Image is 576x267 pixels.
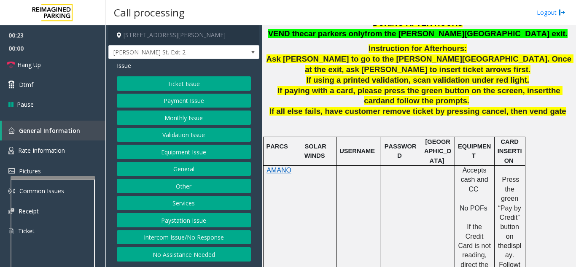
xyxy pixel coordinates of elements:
[268,29,304,38] span: VEND the
[19,167,41,175] span: Pictures
[117,94,251,108] button: Payment Issue
[277,86,549,95] span: If paying with a card, please press the green button on the screen, insert
[110,2,189,23] h3: Call processing
[8,188,15,194] img: 'icon'
[19,80,33,89] span: Dtmf
[537,8,565,17] a: Logout
[498,176,523,249] span: Press the green “Pay by Credit” button on the
[385,143,417,159] span: PASSWORD
[304,143,328,159] span: SOLAR WINDS
[339,148,375,154] span: USERNAME
[117,179,251,193] button: Other
[559,8,565,17] img: logout
[117,61,131,70] span: Issue
[117,76,251,91] button: Ticket Issue
[266,167,291,174] a: AMANO
[18,146,65,154] span: Rate Information
[306,76,529,84] span: If using a printed validation, scan validation under red light.
[266,143,288,150] span: PARCS
[442,44,467,53] span: hours:
[19,127,80,135] span: General Information
[381,96,469,105] span: and follow the prompts.
[8,147,14,154] img: 'icon'
[8,208,14,214] img: 'icon'
[373,19,463,27] span: DURING AFTER HOURS
[458,143,491,159] span: EQUIPMENT
[266,54,574,74] span: Ask [PERSON_NAME] to go to the [PERSON_NAME][GEOGRAPHIC_DATA]. Once at the exit, ask [PERSON_NAME...
[364,86,563,105] span: the card
[117,111,251,125] button: Monthly Issue
[269,107,566,116] span: If all else fails, have customer remove ticket by pressing cancel, then vend gate
[8,168,15,174] img: 'icon'
[108,25,259,45] h4: [STREET_ADDRESS][PERSON_NAME]
[424,138,451,164] span: [GEOGRAPHIC_DATA]
[117,145,251,159] button: Equipment Issue
[117,213,251,227] button: Paystation Issue
[498,138,522,164] span: CARD INSERTION
[17,100,34,109] span: Pause
[117,230,251,245] button: Intercom Issue/No Response
[117,196,251,210] button: Services
[369,44,442,53] span: Instruction for After
[365,29,568,38] span: from the [PERSON_NAME][GEOGRAPHIC_DATA] exit.
[117,128,251,142] button: Validation Issue
[109,46,229,59] span: [PERSON_NAME] St. Exit 2
[8,227,14,235] img: 'icon'
[117,162,251,176] button: General
[460,205,487,212] span: No POFs
[304,29,365,38] span: car parkers only
[461,167,490,193] span: Accepts cash and CC
[2,121,105,140] a: General Information
[17,60,41,69] span: Hang Up
[8,127,15,134] img: 'icon'
[117,247,251,262] button: No Assistance Needed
